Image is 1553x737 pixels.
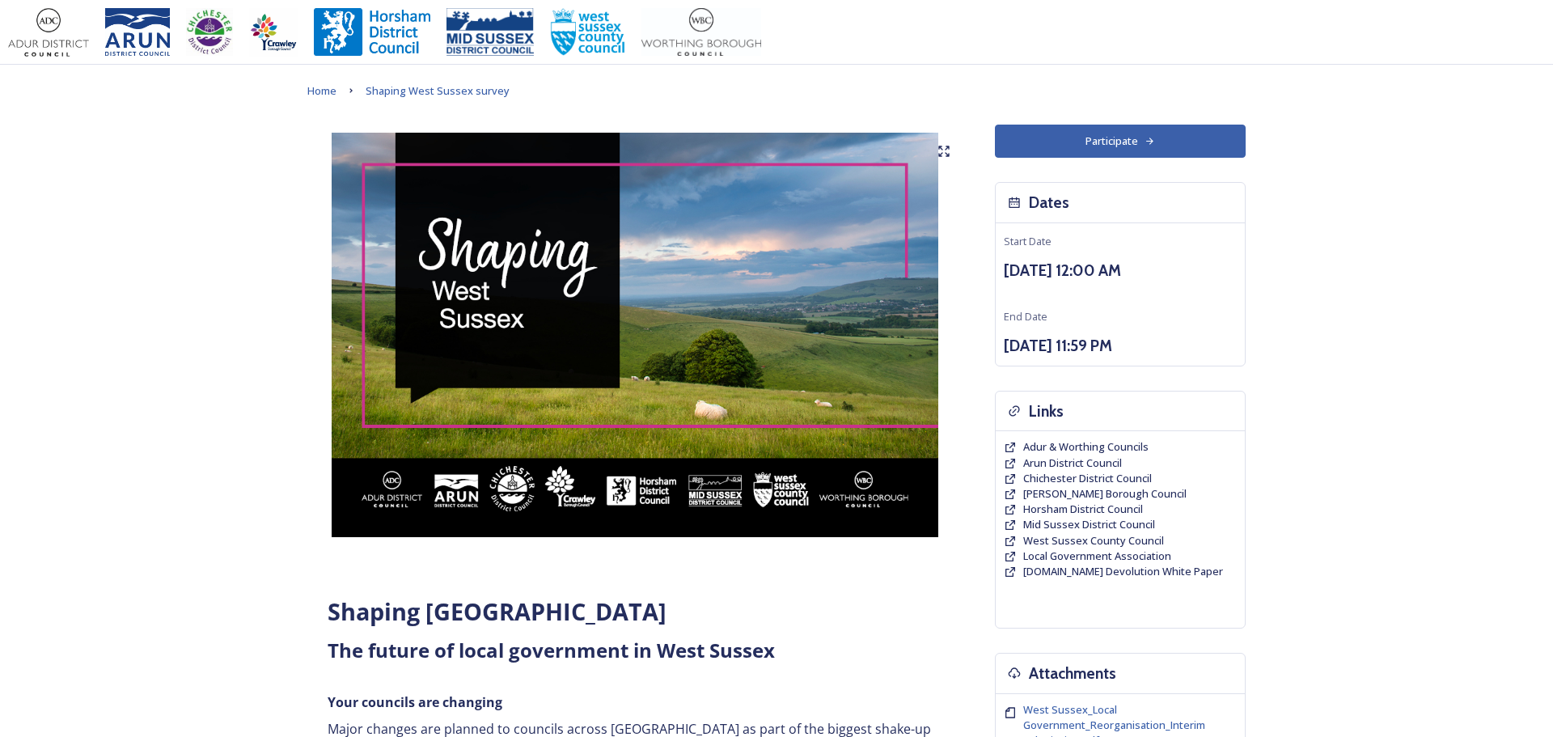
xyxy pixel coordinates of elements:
[1023,455,1122,471] a: Arun District Council
[8,8,89,57] img: Adur%20logo%20%281%29.jpeg
[1023,502,1143,517] a: Horsham District Council
[1029,400,1064,423] h3: Links
[1023,564,1223,578] span: [DOMAIN_NAME] Devolution White Paper
[1023,439,1149,455] a: Adur & Worthing Councils
[249,8,298,57] img: Crawley%20BC%20logo.jpg
[328,693,502,711] strong: Your councils are changing
[366,83,510,98] span: Shaping West Sussex survey
[1023,533,1164,548] span: West Sussex County Council
[105,8,170,57] img: Arun%20District%20Council%20logo%20blue%20CMYK.jpg
[1029,662,1116,685] h3: Attachments
[1023,486,1187,501] span: [PERSON_NAME] Borough Council
[366,81,510,100] a: Shaping West Sussex survey
[1029,191,1069,214] h3: Dates
[1004,334,1237,358] h3: [DATE] 11:59 PM
[641,8,761,57] img: Worthing_Adur%20%281%29.jpg
[307,83,336,98] span: Home
[1023,471,1152,485] span: Chichester District Council
[1023,471,1152,486] a: Chichester District Council
[1023,533,1164,549] a: West Sussex County Council
[1023,549,1171,564] a: Local Government Association
[1023,517,1155,532] a: Mid Sussex District Council
[1023,439,1149,454] span: Adur & Worthing Councils
[995,125,1246,158] button: Participate
[1023,502,1143,516] span: Horsham District Council
[446,8,534,57] img: 150ppimsdc%20logo%20blue.png
[186,8,233,57] img: CDC%20Logo%20-%20you%20may%20have%20a%20better%20version.jpg
[1023,564,1223,579] a: [DOMAIN_NAME] Devolution White Paper
[328,637,775,663] strong: The future of local government in West Sussex
[1023,455,1122,470] span: Arun District Council
[1004,259,1237,282] h3: [DATE] 12:00 AM
[1004,309,1047,324] span: End Date
[307,81,336,100] a: Home
[328,595,666,627] strong: Shaping [GEOGRAPHIC_DATA]
[1023,549,1171,563] span: Local Government Association
[1004,234,1052,248] span: Start Date
[550,8,626,57] img: WSCCPos-Spot-25mm.jpg
[314,8,430,57] img: Horsham%20DC%20Logo.jpg
[1023,486,1187,502] a: [PERSON_NAME] Borough Council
